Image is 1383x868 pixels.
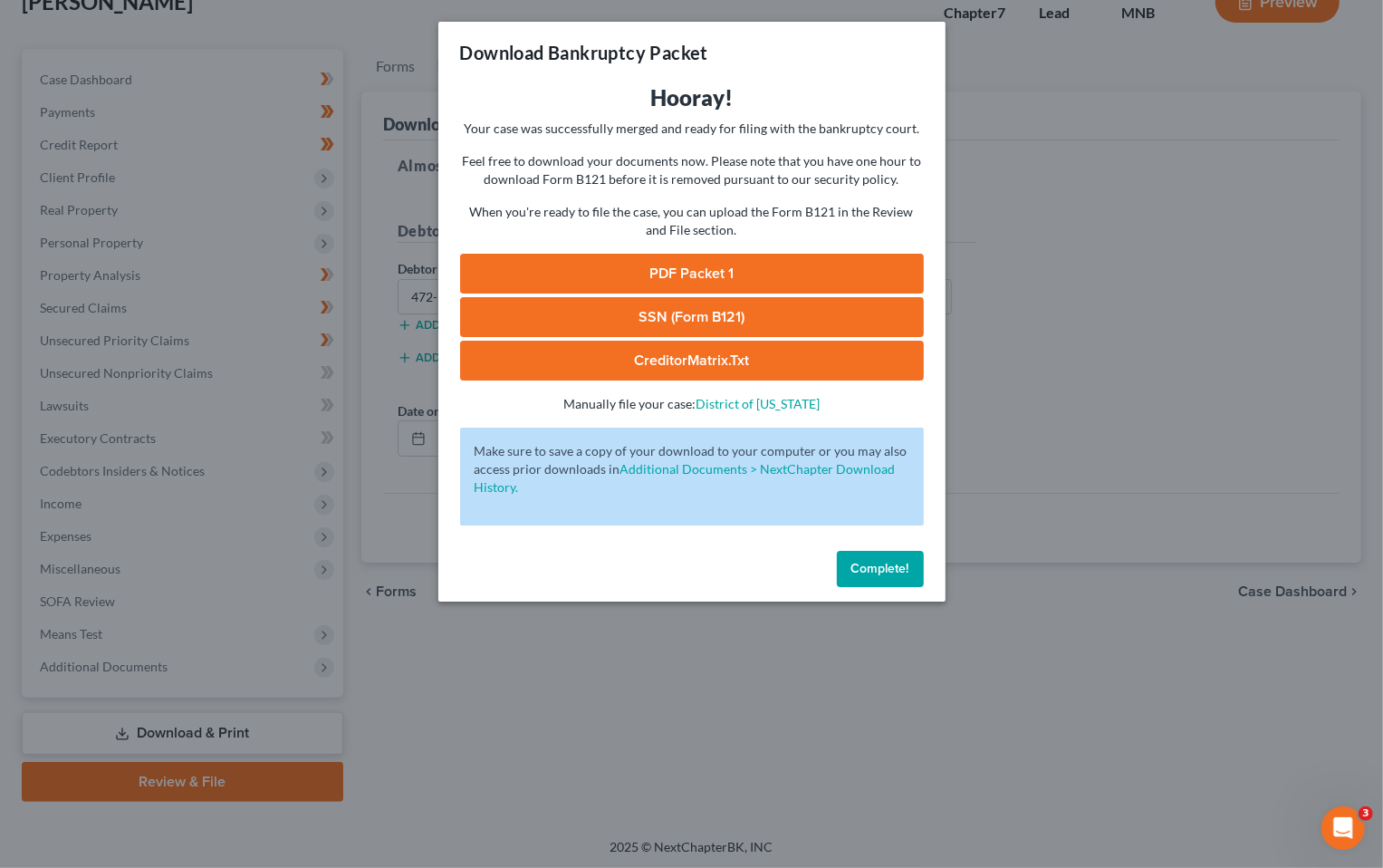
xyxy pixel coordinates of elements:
a: CreditorMatrix.txt [460,341,924,381]
a: Additional Documents > NextChapter Download History. [475,461,896,495]
a: PDF Packet 1 [460,254,924,294]
span: 3 [1359,806,1373,821]
a: District of [US_STATE] [696,396,820,411]
h3: Hooray! [460,83,924,112]
p: Feel free to download your documents now. Please note that you have one hour to download Form B12... [460,152,924,188]
a: SSN (Form B121) [460,297,924,337]
p: Your case was successfully merged and ready for filing with the bankruptcy court. [460,120,924,138]
span: Complete! [851,561,909,576]
p: Make sure to save a copy of your download to your computer or you may also access prior downloads in [475,442,909,497]
h3: Download Bankruptcy Packet [460,40,708,65]
p: Manually file your case: [460,395,924,413]
p: When you're ready to file the case, you can upload the Form B121 in the Review and File section. [460,203,924,239]
button: Complete! [837,551,924,587]
iframe: Intercom live chat [1321,806,1365,850]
